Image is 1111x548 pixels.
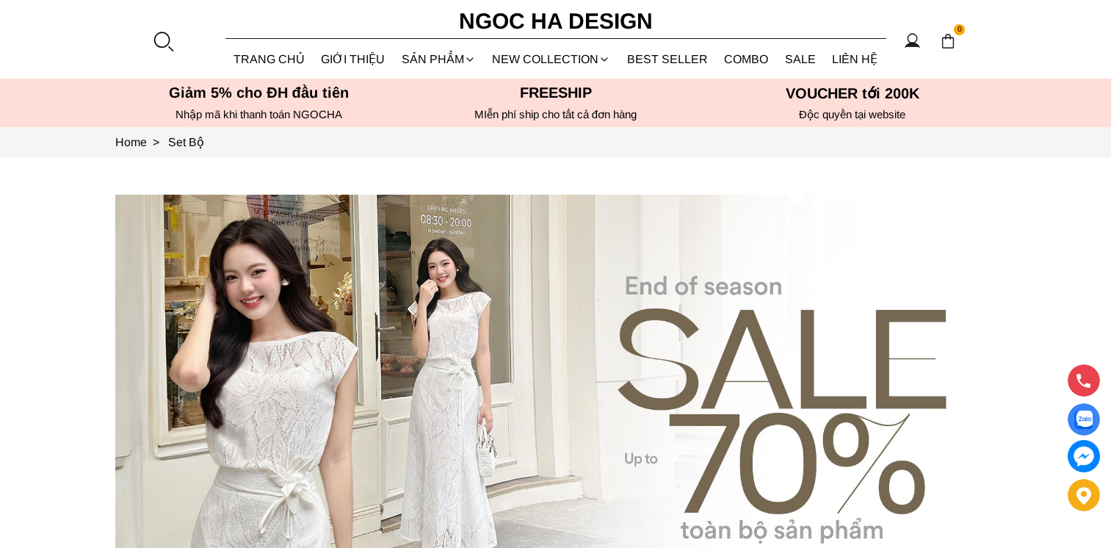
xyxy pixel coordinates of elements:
[824,40,886,79] a: LIÊN HỆ
[619,40,717,79] a: BEST SELLER
[313,40,394,79] a: GIỚI THIỆU
[147,136,165,148] span: >
[709,108,996,121] h6: Độc quyền tại website
[446,4,666,39] a: Ngoc Ha Design
[225,40,314,79] a: TRANG CHỦ
[115,136,168,148] a: Link to Home
[520,84,592,101] font: Freeship
[777,40,825,79] a: SALE
[940,33,956,49] img: img-CART-ICON-ksit0nf1
[169,84,349,101] font: Giảm 5% cho ĐH đầu tiên
[716,40,777,79] a: Combo
[1074,411,1093,429] img: Display image
[394,40,485,79] div: SẢN PHẨM
[484,40,619,79] a: NEW COLLECTION
[709,84,996,102] h5: VOUCHER tới 200K
[412,108,700,121] h6: MIễn phí ship cho tất cả đơn hàng
[1068,440,1100,472] a: messenger
[175,108,342,120] font: Nhập mã khi thanh toán NGOCHA
[1068,403,1100,436] a: Display image
[168,136,204,148] a: Link to Set Bộ
[954,24,966,36] span: 0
